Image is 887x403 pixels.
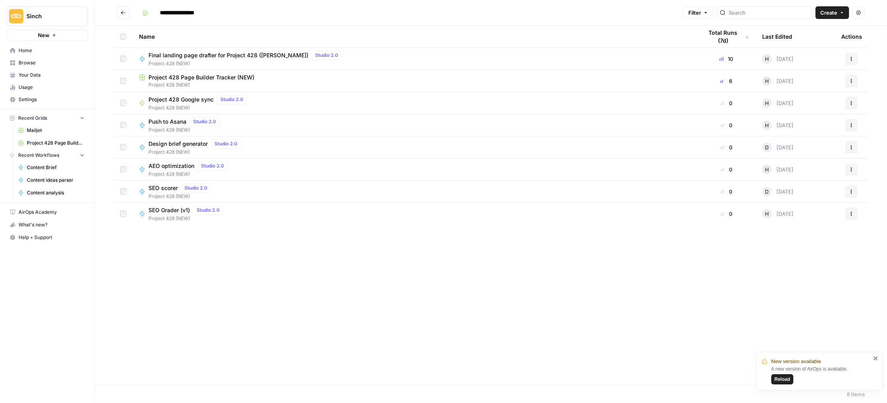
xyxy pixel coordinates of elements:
img: Sinch Logo [9,9,23,23]
div: 0 [703,210,750,218]
a: Project 428 Page Builder Tracker (NEW) [15,137,88,149]
button: close [873,355,879,362]
button: Go back [117,6,130,19]
span: Browse [19,59,85,66]
span: D [765,188,769,196]
button: Recent Grids [6,112,88,124]
a: Your Data [6,69,88,81]
span: Project 428 (NEW) [148,104,250,111]
span: Your Data [19,72,85,79]
span: H [765,55,769,63]
span: Project 428 Page Builder Tracker (NEW) [27,139,85,147]
span: H [765,166,769,173]
a: Content analysis [15,186,88,199]
div: 0 [703,99,750,107]
span: Final landing page drafter for Project 428 ([PERSON_NAME]) [148,51,308,59]
button: Reload [771,374,793,384]
span: H [765,121,769,129]
span: Filter [688,9,701,17]
div: [DATE] [762,121,793,130]
a: Design brief generatorStudio 2.0Project 428 (NEW) [139,139,690,156]
span: Studio 2.0 [193,118,216,125]
span: Studio 2.0 [184,185,207,192]
div: [DATE] [762,209,793,218]
a: AirOps Academy [6,206,88,218]
span: Usage [19,84,85,91]
span: Project 428 (NEW) [148,126,223,134]
span: Project 428 (NEW) [148,171,231,178]
div: 6 [703,77,750,85]
div: Last Edited [762,26,792,47]
div: 10 [703,55,750,63]
a: Project 428 Google syncStudio 2.0Project 428 (NEW) [139,95,690,111]
div: Actions [841,26,862,47]
span: Recent Grids [18,115,47,122]
a: Content ideas parser [15,174,88,186]
a: Content Brief [15,161,88,174]
span: Content Brief [27,164,85,171]
button: Create [816,6,849,19]
span: AEO optimization [148,162,194,170]
a: Settings [6,93,88,106]
a: SEO Grader (v1)Studio 2.0Project 428 (NEW) [139,205,690,222]
div: [DATE] [762,76,793,86]
span: New version available [771,358,821,365]
span: Create [820,9,837,17]
span: H [765,77,769,85]
span: Settings [19,96,85,103]
button: New [6,29,88,41]
span: AirOps Academy [19,209,85,216]
div: 0 [703,121,750,129]
button: Filter [683,6,713,19]
div: [DATE] [762,143,793,152]
a: Project 428 Page Builder Tracker (NEW)Project 428 (NEW) [139,73,690,89]
div: 0 [703,188,750,196]
div: 0 [703,166,750,173]
span: Project 428 Page Builder Tracker (NEW) [148,73,254,81]
a: Final landing page drafter for Project 428 ([PERSON_NAME])Studio 2.0Project 428 (NEW) [139,51,690,67]
span: Push to Asana [148,118,186,126]
button: What's new? [6,218,88,231]
span: Studio 2.0 [201,162,224,169]
a: Usage [6,81,88,94]
span: Studio 2.0 [315,52,338,59]
a: Browse [6,56,88,69]
span: Studio 2.0 [214,140,237,147]
span: Home [19,47,85,54]
a: SEO scorerStudio 2.0Project 428 (NEW) [139,183,690,200]
div: 8 Items [847,390,865,398]
span: D [765,143,769,151]
a: AEO optimizationStudio 2.0Project 428 (NEW) [139,161,690,178]
span: Project 428 (NEW) [148,60,345,67]
div: A new version of AirOps is available. [771,365,871,384]
div: [DATE] [762,54,793,64]
div: Name [139,26,690,47]
span: Project 428 (NEW) [139,81,690,89]
span: Help + Support [19,234,85,241]
button: Recent Workflows [6,149,88,161]
span: H [765,99,769,107]
span: Studio 2.0 [220,96,243,103]
span: Project 428 Google sync [148,96,214,104]
span: Mailjet [27,127,85,134]
div: [DATE] [762,187,793,196]
div: Total Runs (7d) [703,26,750,47]
a: Push to AsanaStudio 2.0Project 428 (NEW) [139,117,690,134]
span: Project 428 (NEW) [148,215,226,222]
span: Project 428 (NEW) [148,149,244,156]
span: Content ideas parser [27,177,85,184]
span: Project 428 (NEW) [148,193,214,200]
span: Content analysis [27,189,85,196]
div: [DATE] [762,98,793,108]
input: Search [729,9,809,17]
span: Design brief generator [148,140,208,148]
span: Studio 2.0 [197,207,220,214]
a: Mailjet [15,124,88,137]
span: Recent Workflows [18,152,59,159]
div: [DATE] [762,165,793,174]
button: Help + Support [6,231,88,244]
span: SEO Grader (v1) [148,206,190,214]
span: Reload [774,376,790,383]
span: Sinch [26,12,74,20]
div: 0 [703,143,750,151]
